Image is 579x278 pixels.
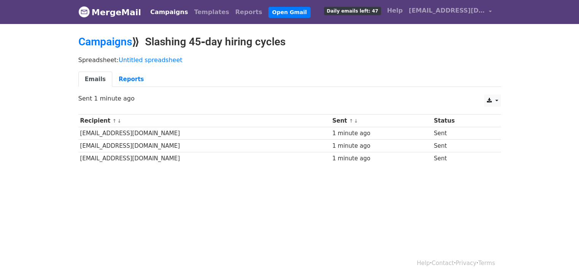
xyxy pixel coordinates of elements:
th: Sent [330,115,432,127]
a: ↑ [349,118,353,124]
a: Templates [191,5,232,20]
a: ↓ [354,118,358,124]
th: Status [432,115,492,127]
a: MergeMail [78,4,141,20]
a: [EMAIL_ADDRESS][DOMAIN_NAME] [406,3,495,21]
span: [EMAIL_ADDRESS][DOMAIN_NAME] [409,6,485,15]
a: Reports [232,5,265,20]
a: Privacy [456,260,476,267]
a: Campaigns [147,5,191,20]
a: ↑ [112,118,116,124]
div: 1 minute ago [332,142,430,150]
td: [EMAIL_ADDRESS][DOMAIN_NAME] [78,152,331,165]
p: Spreadsheet: [78,56,501,64]
div: 1 minute ago [332,154,430,163]
a: Untitled spreadsheet [119,56,182,64]
a: Contact [432,260,454,267]
td: Sent [432,127,492,140]
td: Sent [432,152,492,165]
p: Sent 1 minute ago [78,94,501,102]
a: Help [384,3,406,18]
a: Help [417,260,430,267]
h2: ⟫ Slashing 45‑day hiring cycles [78,35,501,48]
img: MergeMail logo [78,6,90,18]
td: Sent [432,140,492,152]
th: Recipient [78,115,331,127]
span: Daily emails left: 47 [324,7,381,15]
a: Terms [478,260,495,267]
div: 1 minute ago [332,129,430,138]
a: Reports [112,72,150,87]
a: Emails [78,72,112,87]
a: Campaigns [78,35,132,48]
td: [EMAIL_ADDRESS][DOMAIN_NAME] [78,140,331,152]
a: Open Gmail [268,7,311,18]
a: ↓ [117,118,121,124]
a: Daily emails left: 47 [321,3,384,18]
td: [EMAIL_ADDRESS][DOMAIN_NAME] [78,127,331,140]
